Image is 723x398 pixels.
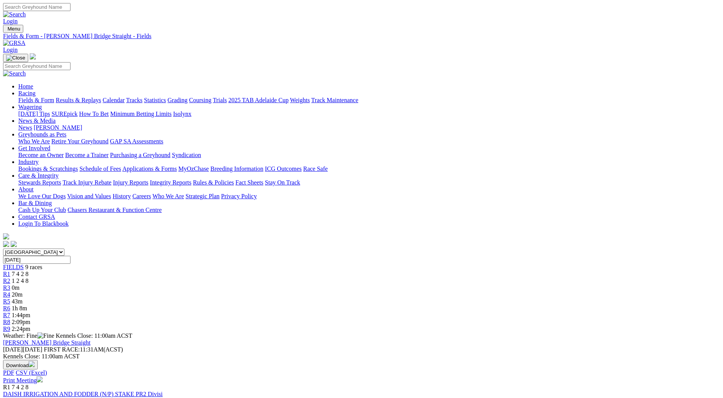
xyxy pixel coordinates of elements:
span: FIRST RACE: [44,346,80,353]
a: Purchasing a Greyhound [110,152,170,158]
a: Applications & Forms [122,165,177,172]
a: GAP SA Assessments [110,138,164,144]
a: Trials [213,97,227,103]
a: R7 [3,312,10,318]
img: GRSA [3,40,26,47]
span: 1 2 4 8 [12,278,29,284]
a: CSV (Excel) [16,369,47,376]
span: Kennels Close: 11:00am ACST [56,332,132,339]
a: Stewards Reports [18,179,61,186]
a: R1 [3,271,10,277]
button: Toggle navigation [3,25,23,33]
span: 2:09pm [12,319,30,325]
a: Stay On Track [265,179,300,186]
a: Statistics [144,97,166,103]
a: R8 [3,319,10,325]
div: Greyhounds as Pets [18,138,720,145]
a: News [18,124,32,131]
a: [PERSON_NAME] Bridge Straight [3,339,90,346]
span: 9 races [25,264,42,270]
a: Racing [18,90,35,96]
a: Strategic Plan [186,193,220,199]
a: Retire Your Greyhound [51,138,109,144]
a: MyOzChase [178,165,209,172]
a: Vision and Values [67,193,111,199]
a: Tracks [126,97,143,103]
div: Bar & Dining [18,207,720,213]
div: News & Media [18,124,720,131]
div: Industry [18,165,720,172]
span: 43m [12,298,22,305]
a: R5 [3,298,10,305]
a: R3 [3,284,10,291]
img: Search [3,11,26,18]
img: facebook.svg [3,241,9,247]
a: [DATE] Tips [18,111,50,117]
div: Fields & Form - [PERSON_NAME] Bridge Straight - Fields [3,33,720,40]
a: Race Safe [303,165,327,172]
a: Login [3,18,18,24]
a: ICG Outcomes [265,165,301,172]
div: Get Involved [18,152,720,159]
a: R6 [3,305,10,311]
a: Minimum Betting Limits [110,111,172,117]
a: Industry [18,159,38,165]
a: Grading [168,97,188,103]
a: Cash Up Your Club [18,207,66,213]
a: 2025 TAB Adelaide Cup [228,97,289,103]
a: Login [3,47,18,53]
span: [DATE] [3,346,23,353]
a: News & Media [18,117,56,124]
a: Bookings & Scratchings [18,165,78,172]
a: FIELDS [3,264,24,270]
button: Download [3,360,38,369]
img: logo-grsa-white.png [3,233,9,239]
div: Wagering [18,111,720,117]
a: Injury Reports [113,179,148,186]
span: [DATE] [3,346,42,353]
a: Careers [132,193,151,199]
img: download.svg [29,361,35,367]
div: Kennels Close: 11:00am ACST [3,353,720,360]
a: Contact GRSA [18,213,55,220]
div: Care & Integrity [18,179,720,186]
a: Greyhounds as Pets [18,131,66,138]
a: Integrity Reports [150,179,191,186]
a: SUREpick [51,111,77,117]
span: 2:24pm [12,326,30,332]
span: Weather: Fine [3,332,56,339]
a: About [18,186,34,193]
img: logo-grsa-white.png [30,53,36,59]
input: Search [3,3,71,11]
a: Wagering [18,104,42,110]
span: R2 [3,278,10,284]
span: Menu [8,26,20,32]
span: 7 4 2 8 [12,384,29,390]
a: Isolynx [173,111,191,117]
span: 7 4 2 8 [12,271,29,277]
a: R9 [3,326,10,332]
a: Who We Are [152,193,184,199]
a: Become a Trainer [65,152,109,158]
img: Search [3,70,26,77]
a: R4 [3,291,10,298]
a: Home [18,83,33,90]
img: Close [6,55,25,61]
a: Care & Integrity [18,172,59,179]
a: Fact Sheets [236,179,263,186]
a: We Love Our Dogs [18,193,66,199]
a: Coursing [189,97,212,103]
a: Track Injury Rebate [63,179,111,186]
input: Search [3,62,71,70]
a: Rules & Policies [193,179,234,186]
img: twitter.svg [11,241,17,247]
img: Fine [37,332,54,339]
button: Toggle navigation [3,54,28,62]
a: Who We Are [18,138,50,144]
a: Calendar [103,97,125,103]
